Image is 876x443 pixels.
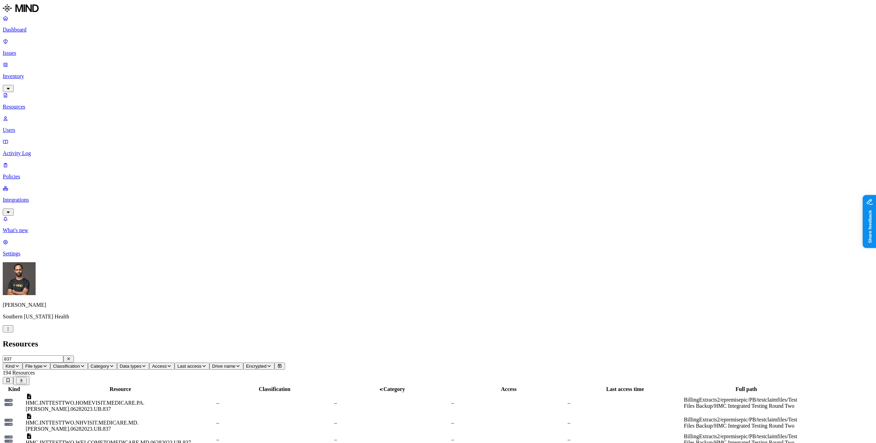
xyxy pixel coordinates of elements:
[684,417,809,429] div: BillingExtracts2/epremisepic/PB/testclaimfiles/Test Files Backup/HMC Integrated Testing Round Two
[334,436,337,442] span: –
[152,364,167,369] span: Access
[26,400,215,412] div: HMC.INTTESTTWO.HOMEVISIT.MEDICARE.PA.[PERSON_NAME].06282023.UB.837
[3,104,873,110] p: Resources
[3,27,873,33] p: Dashboard
[26,420,215,432] div: HMC.INTTESTTWO.NHVISIT.MEDICARE.MD.[PERSON_NAME].06282023.UB.837
[568,436,570,442] span: –
[3,262,36,295] img: Ohad Abarbanel
[216,436,219,442] span: –
[26,386,215,392] div: Resource
[53,364,80,369] span: Classification
[4,417,13,427] img: fileshare-resource.svg
[3,197,873,203] p: Integrations
[3,174,873,180] p: Policies
[177,364,201,369] span: Last access
[212,364,235,369] span: Drive name
[5,364,15,369] span: Kind
[3,370,35,376] span: 194 Resources
[3,227,873,233] p: What's new
[3,314,873,320] p: Southern [US_STATE] Health
[451,386,566,392] div: Access
[4,386,24,392] div: Kind
[568,386,683,392] div: Last access time
[3,15,873,33] a: Dashboard
[3,139,873,156] a: Activity Log
[3,185,873,215] a: Integrations
[451,420,454,426] span: –
[3,127,873,133] p: Users
[3,38,873,56] a: Issues
[216,400,219,406] span: –
[568,400,570,406] span: –
[383,386,405,392] span: Category
[3,73,873,79] p: Inventory
[3,50,873,56] p: Issues
[3,3,39,14] img: MIND
[451,400,454,406] span: –
[3,339,873,349] h2: Resources
[3,239,873,257] a: Settings
[3,162,873,180] a: Policies
[4,397,13,407] img: fileshare-resource.svg
[3,355,63,363] input: Search
[3,216,873,233] a: What's new
[3,150,873,156] p: Activity Log
[25,364,42,369] span: File type
[216,386,333,392] div: Classification
[334,420,337,426] span: –
[91,364,109,369] span: Category
[120,364,142,369] span: Data types
[3,62,873,91] a: Inventory
[246,364,267,369] span: Encrypted
[568,420,570,426] span: –
[684,386,809,392] div: Full path
[216,420,219,426] span: –
[3,92,873,110] a: Resources
[3,251,873,257] p: Settings
[451,436,454,442] span: –
[684,397,809,409] div: BillingExtracts2/epremisepic/PB/testclaimfiles/Test Files Backup/HMC Integrated Testing Round Two
[3,3,873,15] a: MIND
[334,400,337,406] span: –
[3,115,873,133] a: Users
